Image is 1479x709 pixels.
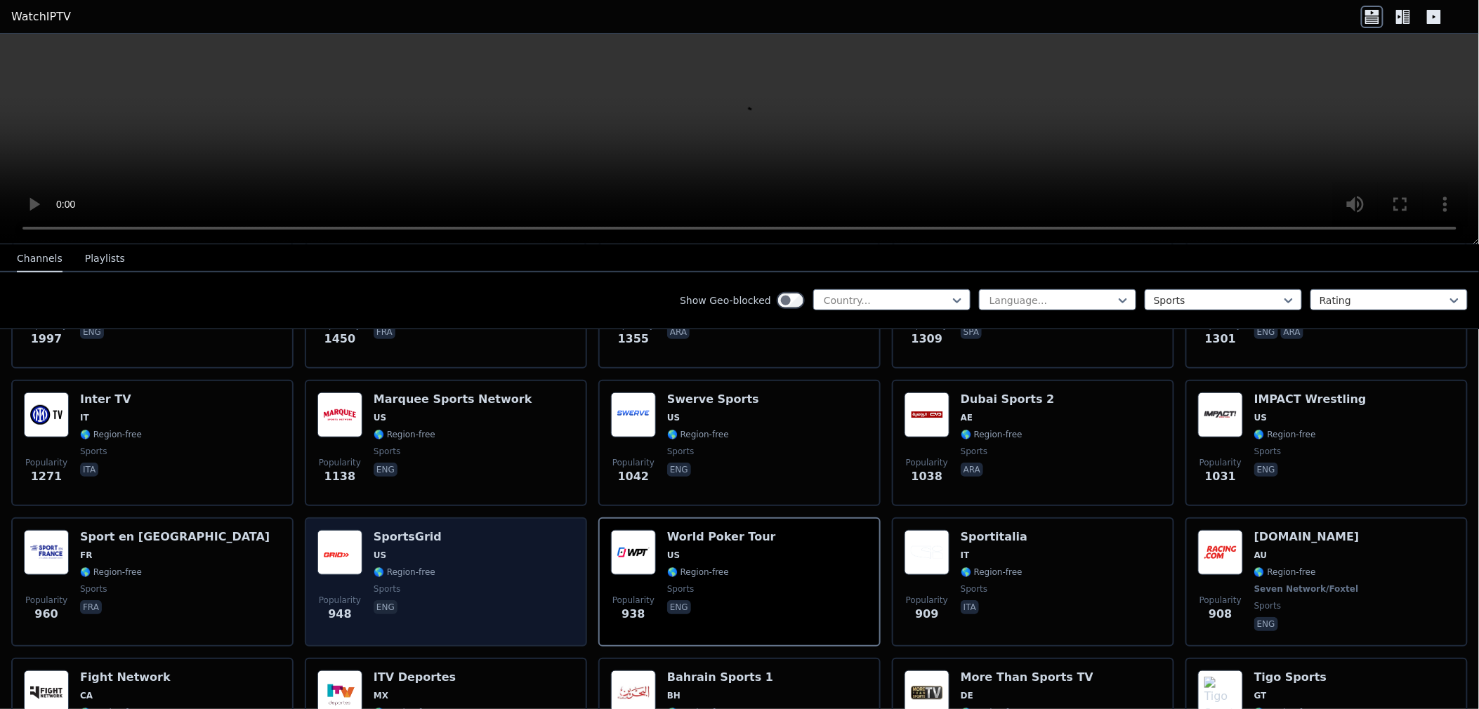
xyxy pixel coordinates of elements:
[618,468,650,485] span: 1042
[328,606,351,623] span: 948
[80,392,142,406] h6: Inter TV
[667,429,729,440] span: 🌎 Region-free
[80,600,102,614] p: fra
[667,463,691,477] p: eng
[961,463,983,477] p: ara
[611,392,656,437] img: Swerve Sports
[80,530,270,544] h6: Sport en [GEOGRAPHIC_DATA]
[915,606,938,623] span: 909
[961,583,987,595] span: sports
[622,606,645,623] span: 938
[667,600,691,614] p: eng
[1254,463,1278,477] p: eng
[80,550,92,561] span: FR
[80,446,107,457] span: sports
[1199,595,1242,606] span: Popularity
[905,530,949,575] img: Sportitalia
[667,412,680,423] span: US
[667,583,694,595] span: sports
[667,690,681,701] span: BH
[961,446,987,457] span: sports
[1254,446,1281,457] span: sports
[1254,392,1367,406] h6: IMPACT Wrestling
[667,550,680,561] span: US
[24,392,69,437] img: Inter TV
[667,566,729,578] span: 🌎 Region-free
[961,325,982,339] p: spa
[1199,457,1242,468] span: Popularity
[612,457,655,468] span: Popularity
[24,530,69,575] img: Sport en France
[80,670,171,684] h6: Fight Network
[1205,331,1237,347] span: 1301
[11,8,71,25] a: WatchIPTV
[961,530,1027,544] h6: Sportitalia
[961,429,1023,440] span: 🌎 Region-free
[961,670,1093,684] h6: More Than Sports TV
[1254,429,1316,440] span: 🌎 Region-free
[80,690,93,701] span: CA
[80,429,142,440] span: 🌎 Region-free
[374,583,400,595] span: sports
[961,392,1055,406] h6: Dubai Sports 2
[374,690,388,701] span: MX
[374,530,442,544] h6: SportsGrid
[667,530,776,544] h6: World Poker Tour
[374,429,435,440] span: 🌎 Region-free
[1254,600,1281,611] span: sports
[1254,530,1362,544] h6: [DOMAIN_NAME]
[961,412,973,423] span: AE
[1254,550,1268,561] span: AU
[80,463,98,477] p: ita
[324,331,356,347] span: 1450
[1254,670,1327,684] h6: Tigo Sports
[31,468,63,485] span: 1271
[319,595,361,606] span: Popularity
[961,690,973,701] span: DE
[374,392,532,406] h6: Marquee Sports Network
[905,392,949,437] img: Dubai Sports 2
[667,325,690,339] p: ara
[1209,606,1232,623] span: 908
[667,670,773,684] h6: Bahrain Sports 1
[612,595,655,606] span: Popularity
[1254,325,1278,339] p: eng
[34,606,58,623] span: 960
[374,325,395,339] p: fra
[1254,583,1359,595] span: Seven Network/Foxtel
[1281,325,1303,339] p: ara
[906,595,948,606] span: Popularity
[25,457,67,468] span: Popularity
[374,550,386,561] span: US
[1254,412,1267,423] span: US
[374,446,400,457] span: sports
[1198,530,1243,575] img: Racing.com
[1198,392,1243,437] img: IMPACT Wrestling
[374,670,468,684] h6: ITV Deportes
[961,566,1023,578] span: 🌎 Region-free
[374,600,397,614] p: eng
[667,446,694,457] span: sports
[912,331,943,347] span: 1309
[374,566,435,578] span: 🌎 Region-free
[80,325,104,339] p: eng
[80,412,89,423] span: IT
[317,392,362,437] img: Marquee Sports Network
[324,468,356,485] span: 1138
[1205,468,1237,485] span: 1031
[1254,566,1316,578] span: 🌎 Region-free
[1254,690,1267,701] span: GT
[319,457,361,468] span: Popularity
[374,463,397,477] p: eng
[374,412,386,423] span: US
[25,595,67,606] span: Popularity
[17,246,63,272] button: Channels
[80,566,142,578] span: 🌎 Region-free
[961,550,970,561] span: IT
[1254,617,1278,631] p: eng
[317,530,362,575] img: SportsGrid
[912,468,943,485] span: 1038
[611,530,656,575] img: World Poker Tour
[906,457,948,468] span: Popularity
[80,583,107,595] span: sports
